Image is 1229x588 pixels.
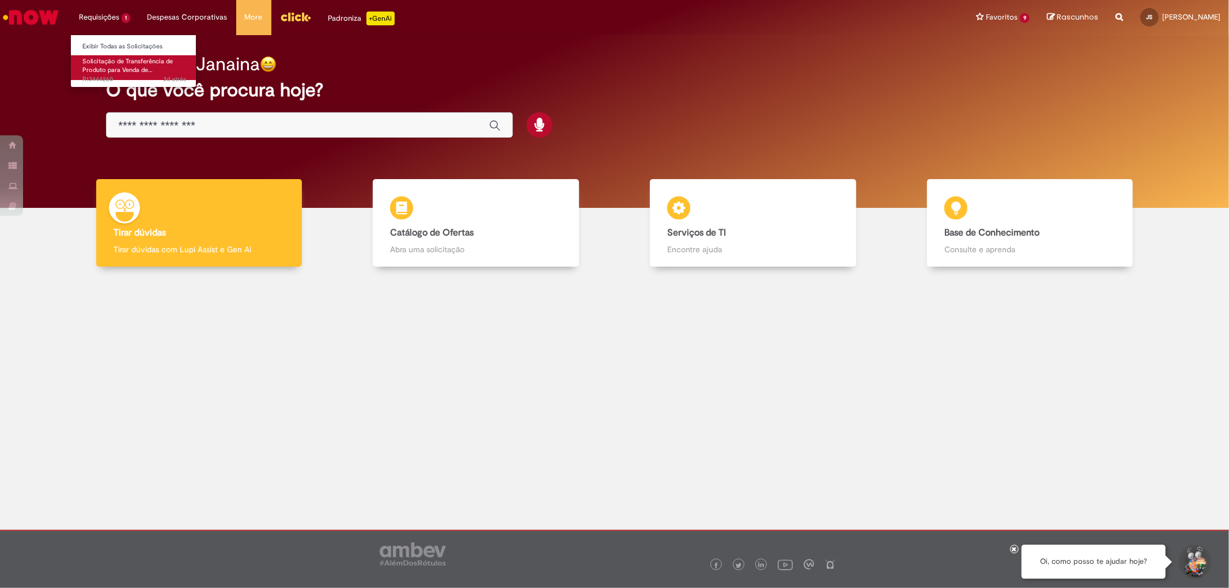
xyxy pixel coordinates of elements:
img: logo_footer_twitter.png [736,563,742,568]
span: [PERSON_NAME] [1162,12,1220,22]
span: More [245,12,263,23]
img: logo_footer_workplace.png [804,559,814,570]
span: JS [1147,13,1153,21]
p: Tirar dúvidas com Lupi Assist e Gen Ai [114,244,285,255]
h2: O que você procura hoje? [106,80,1122,100]
span: R13444260 [82,75,186,84]
p: Abra uma solicitação [390,244,561,255]
img: logo_footer_facebook.png [713,563,719,568]
img: logo_footer_naosei.png [825,559,835,570]
a: Base de Conhecimento Consulte e aprenda [891,179,1169,267]
a: Tirar dúvidas Tirar dúvidas com Lupi Assist e Gen Ai [60,179,338,267]
span: Rascunhos [1057,12,1098,22]
a: Aberto R13444260 : Solicitação de Transferência de Produto para Venda de Funcionário [71,55,198,80]
img: logo_footer_youtube.png [778,557,793,572]
div: Oi, como posso te ajudar hoje? [1022,545,1166,579]
ul: Requisições [70,35,196,88]
a: Serviços de TI Encontre ajuda [615,179,892,267]
img: logo_footer_linkedin.png [758,562,764,569]
a: Catálogo de Ofertas Abra uma solicitação [338,179,615,267]
b: Serviços de TI [667,227,726,238]
p: Consulte e aprenda [944,244,1115,255]
b: Catálogo de Ofertas [390,227,474,238]
span: 9 [1020,13,1030,23]
b: Base de Conhecimento [944,227,1039,238]
b: Tirar dúvidas [114,227,166,238]
img: click_logo_yellow_360x200.png [280,8,311,25]
span: 1 [122,13,130,23]
button: Iniciar Conversa de Suporte [1177,545,1212,579]
span: Favoritos [986,12,1018,23]
img: ServiceNow [1,6,60,29]
span: Requisições [79,12,119,23]
span: 3d atrás [163,75,186,84]
a: Rascunhos [1047,12,1098,23]
span: Solicitação de Transferência de Produto para Venda de… [82,57,173,75]
time: 25/08/2025 13:30:57 [163,75,186,84]
span: Despesas Corporativas [148,12,228,23]
img: logo_footer_ambev_rotulo_gray.png [380,543,446,566]
p: +GenAi [366,12,395,25]
a: Exibir Todas as Solicitações [71,40,198,53]
p: Encontre ajuda [667,244,838,255]
img: happy-face.png [260,56,277,73]
div: Padroniza [328,12,395,25]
